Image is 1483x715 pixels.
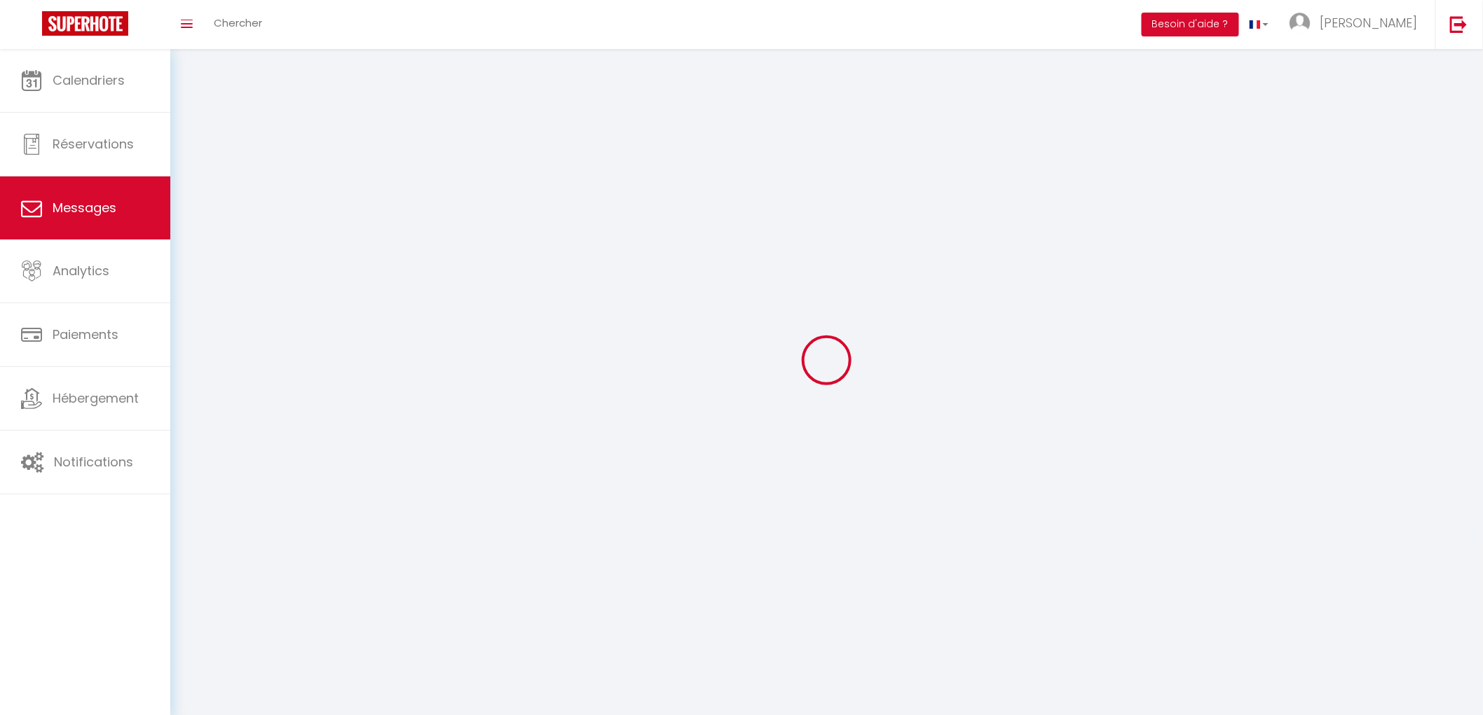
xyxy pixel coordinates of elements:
[53,326,118,343] span: Paiements
[53,262,109,279] span: Analytics
[1290,13,1311,34] img: ...
[11,6,53,48] button: Ouvrir le widget de chat LiveChat
[53,199,116,216] span: Messages
[1320,14,1418,32] span: [PERSON_NAME]
[1450,15,1468,33] img: logout
[42,11,128,36] img: Super Booking
[54,453,133,471] span: Notifications
[53,389,139,407] span: Hébergement
[214,15,262,30] span: Chercher
[53,135,134,153] span: Réservations
[1142,13,1239,36] button: Besoin d'aide ?
[53,71,125,89] span: Calendriers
